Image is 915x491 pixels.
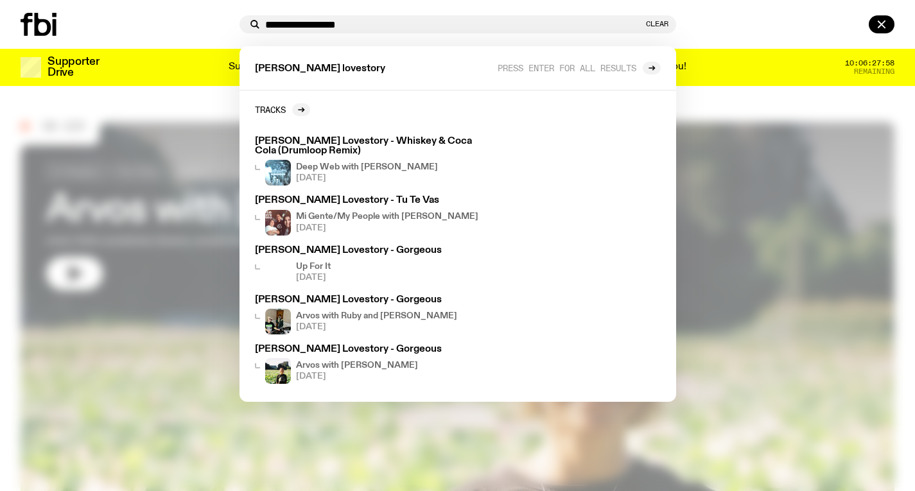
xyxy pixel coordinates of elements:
[250,132,496,191] a: [PERSON_NAME] Lovestory - Whiskey & Coca Cola (Drumloop Remix)Deep Web with [PERSON_NAME][DATE]
[845,60,894,67] span: 10:06:27:58
[255,105,286,114] h2: Tracks
[296,372,418,381] span: [DATE]
[250,290,496,340] a: [PERSON_NAME] Lovestory - GorgeousRuby wears a Collarbones t shirt and pretends to play the DJ de...
[498,63,636,73] span: Press enter for all results
[296,263,331,271] h4: Up For It
[296,323,457,331] span: [DATE]
[255,196,491,205] h3: [PERSON_NAME] Lovestory - Tu Te Vas
[250,191,496,240] a: [PERSON_NAME] Lovestory - Tu Te VasMi Gente/My People with [PERSON_NAME][DATE]
[646,21,668,28] button: Clear
[296,163,438,171] h4: Deep Web with [PERSON_NAME]
[296,212,478,221] h4: Mi Gente/My People with [PERSON_NAME]
[255,345,491,354] h3: [PERSON_NAME] Lovestory - Gorgeous
[255,137,491,156] h3: [PERSON_NAME] Lovestory - Whiskey & Coca Cola (Drumloop Remix)
[265,358,291,384] img: Bri is smiling and wearing a black t-shirt. She is standing in front of a lush, green field. Ther...
[296,174,438,182] span: [DATE]
[296,273,331,282] span: [DATE]
[255,295,491,305] h3: [PERSON_NAME] Lovestory - Gorgeous
[296,312,457,320] h4: Arvos with Ruby and [PERSON_NAME]
[48,56,99,78] h3: Supporter Drive
[296,361,418,370] h4: Arvos with [PERSON_NAME]
[854,68,894,75] span: Remaining
[250,241,496,290] a: [PERSON_NAME] Lovestory - GorgeousUp For It[DATE]
[250,340,496,389] a: [PERSON_NAME] Lovestory - GorgeousBri is smiling and wearing a black t-shirt. She is standing in ...
[255,246,491,255] h3: [PERSON_NAME] Lovestory - Gorgeous
[255,64,385,74] span: [PERSON_NAME] lovestory
[498,62,661,74] a: Press enter for all results
[229,62,686,73] p: Supporter Drive 2025: Shaping the future of our city’s music, arts, and culture - with the help o...
[296,224,478,232] span: [DATE]
[265,309,291,334] img: Ruby wears a Collarbones t shirt and pretends to play the DJ decks, Al sings into a pringles can....
[255,103,310,116] a: Tracks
